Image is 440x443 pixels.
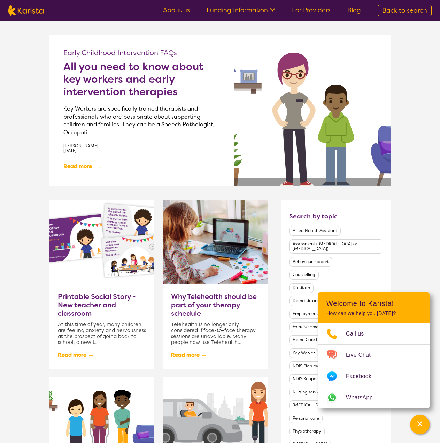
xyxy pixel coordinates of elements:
button: Filter by Dietitian [289,283,314,293]
p: Early Childhood Intervention FAQs [63,48,220,57]
span: Back to search [382,6,427,15]
a: All you need to know about key workers and early intervention therapies [63,60,220,98]
button: Filter by NDIS Support Coordination [289,374,350,384]
button: Filter by Behaviour support [289,257,332,267]
a: For Providers [292,6,331,14]
h2: Welcome to Karista! [326,299,421,308]
span: → [201,349,208,361]
a: About us [163,6,190,14]
img: Karista logo [8,5,44,16]
span: Live Chat [346,350,379,360]
span: WhatsApp [346,392,381,403]
a: Read more→ [58,349,94,361]
span: Facebook [346,371,380,382]
p: At this time of year, many children are feeling anxiety and nervousness at the prospect of going ... [58,322,146,346]
button: Filter by Key Worker [289,348,318,358]
h4: Search by topic [289,212,338,220]
span: → [94,160,101,172]
button: Filter by Nursing services [289,388,327,397]
p: Telehealth is no longer only considered if face-to-face therapy sessions are unavailable. Many pe... [171,322,259,346]
button: Filter by Exercise physiology [289,322,335,332]
img: Why Telehealth should be part of your therapy schedule [163,200,268,284]
a: Web link opens in a new tab. [318,387,430,408]
a: Funding Information [207,6,275,14]
span: Call us [346,329,372,339]
button: Filter by Physiotherapy [289,427,325,436]
button: Filter by Allied Health Assistant [289,226,341,236]
button: Filter by NDIS Plan management [289,361,344,371]
button: Filter by Domestic and home help [289,296,346,306]
button: Filter by Employment Support [289,309,339,319]
a: Blog [347,6,361,14]
button: Channel Menu [410,415,430,434]
button: Filter by Counselling [289,270,319,280]
div: Channel Menu [318,292,430,408]
a: Printable Social Story - New teacher and classroom [58,292,146,317]
button: Filter by Personal care [289,414,323,423]
p: Key Workers are specifically trained therapists and professionals who are passionate about suppor... [63,105,220,136]
a: Read more→ [63,160,100,172]
a: Why Telehealth should be part of your therapy schedule [171,292,259,317]
p: How can we help you [DATE]? [326,310,421,316]
a: Back to search [378,5,432,16]
span: → [87,349,94,361]
p: [PERSON_NAME] [DATE] [63,143,220,153]
button: Filter by Home Care Package Provider [289,335,354,345]
img: Printable Social Story - New teacher and classroom [49,200,154,284]
img: All you need to know about key workers and early intervention therapies [234,35,391,186]
a: Read more→ [171,349,208,361]
button: Filter by Assessment (ADHD or Autism) [289,239,383,254]
ul: Choose channel [318,323,430,408]
button: Filter by Occupational therapy [289,400,331,410]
